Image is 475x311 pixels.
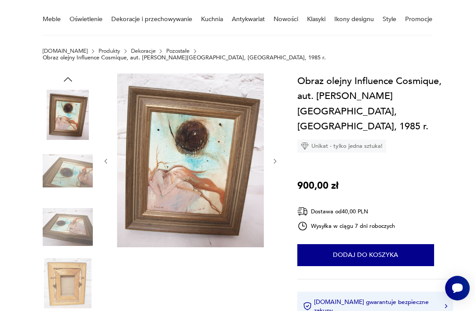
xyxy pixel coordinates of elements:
[111,4,192,34] a: Dekoracje i przechowywanie
[131,48,156,54] a: Dekoracje
[166,48,190,54] a: Pozostałe
[43,48,88,54] a: [DOMAIN_NAME]
[43,258,93,308] img: Zdjęcie produktu Obraz olejny Influence Cosmique, aut. J. Penuel, Niemcy, 1985 r.
[274,4,298,34] a: Nowości
[307,4,325,34] a: Klasyki
[297,221,395,231] div: Wysyłka w ciągu 7 dni roboczych
[43,55,326,61] p: Obraz olejny Influence Cosmique, aut. [PERSON_NAME][GEOGRAPHIC_DATA], [GEOGRAPHIC_DATA], 1985 r.
[201,4,223,34] a: Kuchnia
[297,178,339,193] p: 900,00 zł
[99,48,120,54] a: Produkty
[43,4,61,34] a: Meble
[43,202,93,252] img: Zdjęcie produktu Obraz olejny Influence Cosmique, aut. J. Penuel, Niemcy, 1985 r.
[117,73,264,247] img: Zdjęcie produktu Obraz olejny Influence Cosmique, aut. J. Penuel, Niemcy, 1985 r.
[297,206,308,217] img: Ikona dostawy
[43,146,93,196] img: Zdjęcie produktu Obraz olejny Influence Cosmique, aut. J. Penuel, Niemcy, 1985 r.
[297,206,395,217] div: Dostawa od 40,00 PLN
[301,142,309,150] img: Ikona diamentu
[297,73,453,134] h1: Obraz olejny Influence Cosmique, aut. [PERSON_NAME][GEOGRAPHIC_DATA], [GEOGRAPHIC_DATA], 1985 r.
[69,4,102,34] a: Oświetlenie
[405,4,432,34] a: Promocje
[334,4,374,34] a: Ikony designu
[303,302,312,311] img: Ikona certyfikatu
[297,244,434,266] button: Dodaj do koszyka
[445,276,470,300] iframe: Smartsupp widget button
[445,304,447,308] img: Ikona strzałki w prawo
[232,4,265,34] a: Antykwariat
[43,90,93,140] img: Zdjęcie produktu Obraz olejny Influence Cosmique, aut. J. Penuel, Niemcy, 1985 r.
[297,139,386,153] div: Unikat - tylko jedna sztuka!
[383,4,396,34] a: Style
